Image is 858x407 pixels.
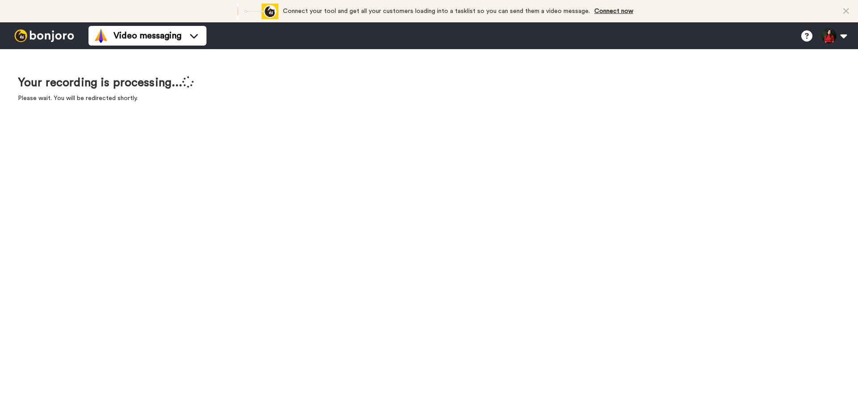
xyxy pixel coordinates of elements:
span: Connect your tool and get all your customers loading into a tasklist so you can send them a video... [283,8,590,14]
img: vm-color.svg [94,29,108,43]
h1: Your recording is processing... [18,76,194,89]
span: Video messaging [114,29,181,42]
p: Please wait. You will be redirected shortly. [18,94,194,103]
img: bj-logo-header-white.svg [11,29,78,42]
a: Connect now [594,8,633,14]
div: animation [229,4,278,19]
